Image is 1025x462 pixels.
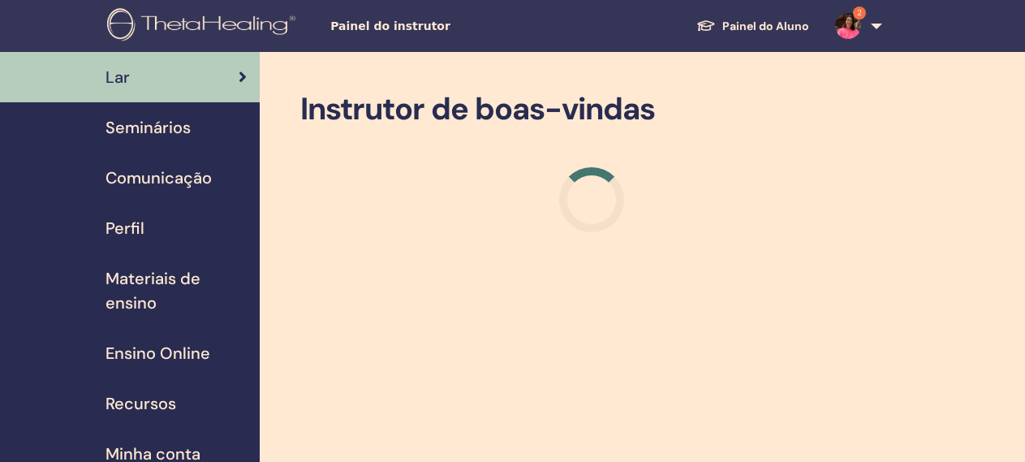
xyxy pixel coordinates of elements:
img: logo.png [107,8,301,45]
span: 2 [853,6,866,19]
span: Recursos [106,391,176,416]
span: Materiais de ensino [106,266,247,315]
span: Ensino Online [106,341,210,365]
span: Seminários [106,115,191,140]
a: Painel do Aluno [683,11,822,41]
img: default.jpg [835,13,861,39]
img: graduation-cap-white.svg [696,19,716,32]
span: Comunicação [106,166,212,190]
span: Lar [106,65,130,89]
h2: Instrutor de boas-vindas [300,91,882,128]
span: Painel do instrutor [330,18,574,35]
span: Perfil [106,216,144,240]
